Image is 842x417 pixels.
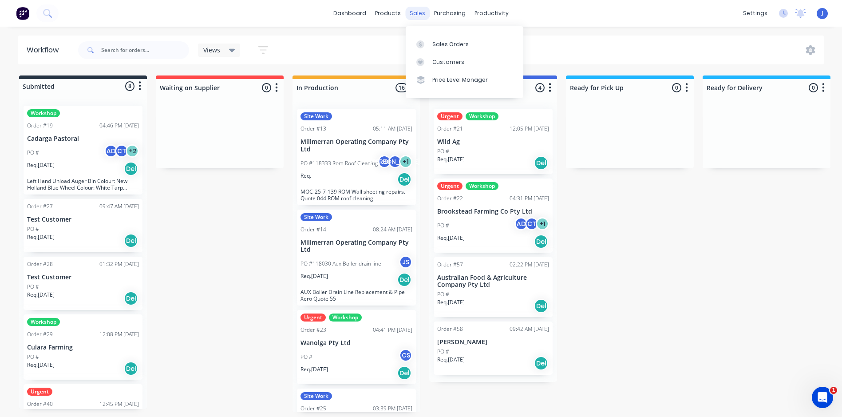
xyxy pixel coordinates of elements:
div: Urgent [437,182,463,190]
div: Order #13 [300,125,326,133]
span: J [822,9,823,17]
div: Del [397,366,411,380]
iframe: Intercom live chat [812,387,833,408]
div: Order #5702:22 PM [DATE]Australian Food & Agriculture Company Pty LtdPO #Req.[DATE]Del [434,257,553,318]
p: Test Customer [27,274,139,281]
p: AUX Boiler Drain Line Replacement & Pipe Xero Quote 55 [300,289,412,302]
p: PO # [437,348,449,356]
div: Workshop [466,182,498,190]
div: 04:31 PM [DATE] [510,195,549,203]
p: Req. [DATE] [27,291,55,299]
div: Site Work [300,112,332,120]
div: purchasing [430,7,470,20]
p: Wild Ag [437,138,549,146]
div: Site WorkOrder #1408:24 AM [DATE]Millmerran Operating Company Pty LtdPO #118030 Aux Boiler drain ... [297,210,416,306]
input: Search for orders... [101,41,189,59]
p: PO # [27,149,39,157]
div: Workshop [27,318,60,326]
div: UrgentWorkshopOrder #2304:41 PM [DATE]Wanolga Pty LtdPO #CSReq.[DATE]Del [297,310,416,384]
div: 04:41 PM [DATE] [373,326,412,334]
div: Order #40 [27,400,53,408]
div: + 2 [126,144,139,158]
p: Req. [DATE] [437,155,465,163]
div: CT [525,217,538,230]
p: [PERSON_NAME] [437,338,549,346]
p: Australian Food & Agriculture Company Pty Ltd [437,274,549,289]
span: 1 [830,387,837,394]
div: Urgent [27,388,52,396]
div: CT [115,144,128,158]
p: MOC-25-7-139 ROM Wall sheeting repairs. Quote 044 ROM roof cleaning [300,188,412,202]
div: Del [124,361,138,376]
a: Sales Orders [406,35,523,53]
p: Wanolga Pty Ltd [300,339,412,347]
a: dashboard [329,7,371,20]
div: Order #2801:32 PM [DATE]Test CustomerPO #Req.[DATE]Del [24,257,142,310]
p: Req. [300,172,311,180]
p: PO # [300,353,312,361]
p: PO # [437,147,449,155]
p: Test Customer [27,216,139,223]
div: Del [124,234,138,248]
p: Millmerran Operating Company Pty Ltd [300,138,412,153]
p: Req. [DATE] [300,365,328,373]
p: Req. [DATE] [27,361,55,369]
div: Order #19 [27,122,53,130]
p: Req. [DATE] [437,356,465,364]
div: Sales Orders [432,40,469,48]
div: settings [739,7,772,20]
div: Order #27 [27,203,53,210]
div: 12:45 PM [DATE] [99,400,139,408]
div: + 1 [536,217,549,230]
img: Factory [16,7,29,20]
div: Workshop [27,109,60,117]
div: AD [104,144,118,158]
p: PO # [27,283,39,291]
div: Del [124,291,138,306]
p: PO #118030 Aux Boiler drain line [300,260,381,268]
p: Req. [DATE] [27,161,55,169]
div: Order #58 [437,325,463,333]
div: + 1 [399,155,412,168]
div: Site Work [300,213,332,221]
div: Del [534,356,548,370]
p: Cadarga Pastoral [27,135,139,143]
div: Workshop [466,112,498,120]
div: Workshop [329,314,362,322]
p: Culara Farming [27,344,139,351]
div: JS [378,155,391,168]
div: 09:47 AM [DATE] [99,203,139,210]
div: AD [514,217,528,230]
a: Customers [406,53,523,71]
p: Left Hand Unload Auger Bin Colour: New Holland Blue Wheel Colour: White Tarp Colour: White [27,178,139,191]
div: Del [124,162,138,176]
div: UrgentWorkshopOrder #2112:05 PM [DATE]Wild AgPO #Req.[DATE]Del [434,109,553,174]
div: Order #2709:47 AM [DATE]Test CustomerPO #Req.[DATE]Del [24,199,142,252]
p: PO # [27,225,39,233]
div: Order #22 [437,195,463,203]
p: Req. [DATE] [300,272,328,280]
div: Site Work [300,392,332,400]
div: 05:11 AM [DATE] [373,125,412,133]
p: PO # [27,353,39,361]
div: productivity [470,7,513,20]
span: Views [203,45,220,55]
div: 04:46 PM [DATE] [99,122,139,130]
div: Del [534,299,548,313]
div: Customers [432,58,464,66]
div: Order #57 [437,261,463,269]
div: WorkshopOrder #2912:08 PM [DATE]Culara FarmingPO #Req.[DATE]Del [24,314,142,380]
div: sales [405,7,430,20]
p: Req. [DATE] [27,233,55,241]
div: 02:22 PM [DATE] [510,261,549,269]
div: 01:32 PM [DATE] [99,260,139,268]
div: Order #29 [27,330,53,338]
p: PO #118333 Rom Roof Cleaning [300,159,378,167]
p: Req. [DATE] [437,234,465,242]
a: Price Level Manager [406,71,523,89]
div: [PERSON_NAME] [388,155,402,168]
div: products [371,7,405,20]
div: Del [534,234,548,249]
div: 09:42 AM [DATE] [510,325,549,333]
div: Price Level Manager [432,76,488,84]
